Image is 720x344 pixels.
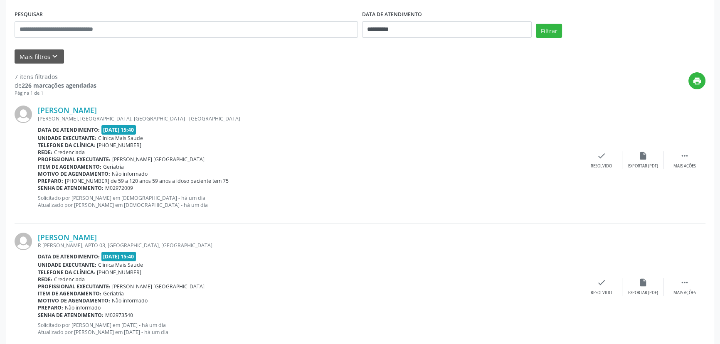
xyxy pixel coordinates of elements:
[38,149,52,156] b: Rede:
[38,184,104,192] b: Senha de atendimento:
[15,81,96,90] div: de
[15,106,32,123] img: img
[639,278,648,287] i: insert_drive_file
[38,106,97,115] a: [PERSON_NAME]
[597,278,606,287] i: check
[97,269,141,276] span: [PHONE_NUMBER]
[65,177,229,184] span: [PHONE_NUMBER] de 59 a 120 anos 59 anos a idoso paciente tem 75
[673,163,696,169] div: Mais ações
[15,8,43,21] label: PESQUISAR
[112,297,148,304] span: Não informado
[597,151,606,160] i: check
[38,242,581,249] div: R [PERSON_NAME], APTO 03, [GEOGRAPHIC_DATA], [GEOGRAPHIC_DATA]
[628,290,658,296] div: Exportar (PDF)
[38,156,111,163] b: Profissional executante:
[38,261,96,268] b: Unidade executante:
[103,290,124,297] span: Geriatria
[105,184,133,192] span: M02972009
[101,252,136,261] span: [DATE] 15:40
[103,163,124,170] span: Geriatria
[15,90,96,97] div: Página 1 de 1
[38,177,63,184] b: Preparo:
[65,304,101,311] span: Não informado
[693,76,702,86] i: print
[628,163,658,169] div: Exportar (PDF)
[54,149,85,156] span: Credenciada
[38,142,95,149] b: Telefone da clínica:
[112,170,148,177] span: Não informado
[38,283,111,290] b: Profissional executante:
[591,290,612,296] div: Resolvido
[536,24,562,38] button: Filtrar
[112,283,205,290] span: [PERSON_NAME] [GEOGRAPHIC_DATA]
[680,278,689,287] i: 
[38,304,63,311] b: Preparo:
[362,8,422,21] label: DATA DE ATENDIMENTO
[688,72,705,89] button: print
[38,312,104,319] b: Senha de atendimento:
[15,49,64,64] button: Mais filtroskeyboard_arrow_down
[680,151,689,160] i: 
[97,142,141,149] span: [PHONE_NUMBER]
[38,170,110,177] b: Motivo de agendamento:
[98,135,143,142] span: Clinica Mais Saude
[38,194,581,209] p: Solicitado por [PERSON_NAME] em [DEMOGRAPHIC_DATA] - há um dia Atualizado por [PERSON_NAME] em [D...
[22,81,96,89] strong: 226 marcações agendadas
[15,233,32,250] img: img
[38,135,96,142] b: Unidade executante:
[38,163,101,170] b: Item de agendamento:
[38,126,100,133] b: Data de atendimento:
[38,115,581,122] div: [PERSON_NAME], [GEOGRAPHIC_DATA], [GEOGRAPHIC_DATA] - [GEOGRAPHIC_DATA]
[38,297,110,304] b: Motivo de agendamento:
[673,290,696,296] div: Mais ações
[54,276,85,283] span: Credenciada
[101,125,136,135] span: [DATE] 15:40
[38,269,95,276] b: Telefone da clínica:
[639,151,648,160] i: insert_drive_file
[38,233,97,242] a: [PERSON_NAME]
[38,253,100,260] b: Data de atendimento:
[591,163,612,169] div: Resolvido
[98,261,143,268] span: Clinica Mais Saude
[38,276,52,283] b: Rede:
[38,290,101,297] b: Item de agendamento:
[112,156,205,163] span: [PERSON_NAME] [GEOGRAPHIC_DATA]
[105,312,133,319] span: M02973540
[38,322,581,336] p: Solicitado por [PERSON_NAME] em [DATE] - há um dia Atualizado por [PERSON_NAME] em [DATE] - há um...
[50,52,59,61] i: keyboard_arrow_down
[15,72,96,81] div: 7 itens filtrados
